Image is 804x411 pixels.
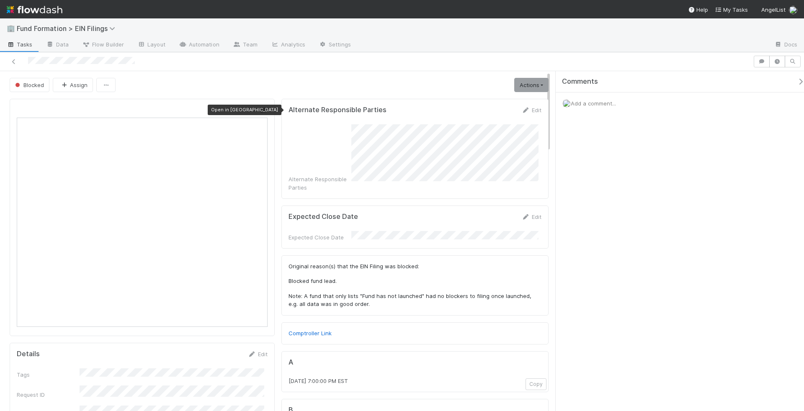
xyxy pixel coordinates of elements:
a: Layout [131,39,172,52]
h5: Expected Close Date [289,213,358,221]
p: Original reason(s) that the EIN Filing was blocked: [289,262,541,271]
a: My Tasks [715,5,748,14]
a: Settings [312,39,358,52]
button: Blocked [10,78,49,92]
span: Fund Formation > EIN Filings [17,24,119,33]
img: avatar_892eb56c-5b5a-46db-bf0b-2a9023d0e8f8.png [562,99,571,108]
a: Comptroller Link [289,330,332,337]
h5: Alternate Responsible Parties [289,106,387,114]
img: logo-inverted-e16ddd16eac7371096b0.svg [7,3,62,17]
span: Flow Builder [82,40,124,49]
div: Request ID [17,390,80,399]
a: Team [226,39,264,52]
div: Alternate Responsible Parties [289,175,351,192]
span: Comments [562,77,598,86]
p: Blocked fund lead. [289,277,541,285]
a: Data [39,39,75,52]
a: Automation [172,39,226,52]
a: Edit [522,213,541,220]
a: Actions [514,78,549,92]
img: avatar_892eb56c-5b5a-46db-bf0b-2a9023d0e8f8.png [789,6,797,14]
span: My Tasks [715,6,748,13]
div: Tags [17,370,80,379]
div: Expected Close Date [289,233,351,241]
span: Tasks [7,40,33,49]
a: Docs [768,39,804,52]
a: Flow Builder [75,39,131,52]
div: Help [688,5,708,14]
span: AngelList [761,6,786,13]
span: Add a comment... [571,100,616,107]
a: Edit [248,351,268,357]
h5: A [289,358,541,367]
button: Assign [53,78,93,92]
h5: Details [17,350,40,358]
span: [DATE] 7:00:00 PM EST [289,378,348,384]
a: Analytics [264,39,312,52]
span: 🏢 [7,25,15,32]
a: Edit [522,107,541,113]
p: Note: A fund that only lists "Fund has not launched" had no blockers to filing once launched, e.g... [289,292,541,308]
span: Blocked [13,82,44,88]
button: Copy [526,378,546,390]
